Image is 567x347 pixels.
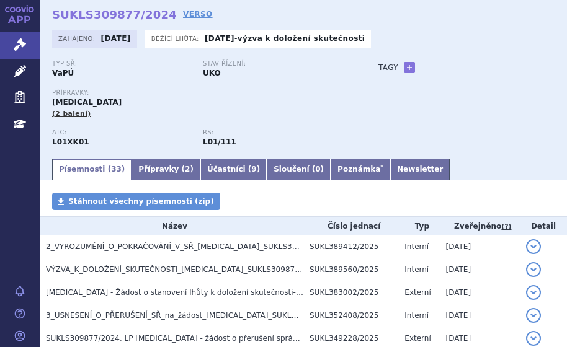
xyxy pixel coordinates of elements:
a: Sloučení (0) [267,159,331,180]
span: 2 [185,165,190,173]
th: Detail [520,217,567,235]
th: Typ [398,217,439,235]
span: Běžící lhůta: [151,33,202,43]
button: detail [526,308,541,323]
strong: [DATE] [205,34,234,43]
span: 0 [315,165,320,173]
a: Účastníci (9) [200,159,267,180]
span: SUKLS309877/2024, LP LYNPARZA - žádost o přerušení správního řízení [46,334,336,343]
p: RS: [203,129,341,136]
strong: olaparib tbl. [203,138,236,146]
strong: OLAPARIB [52,138,89,146]
button: detail [526,331,541,346]
p: ATC: [52,129,190,136]
p: Stav řízení: [203,60,341,68]
abbr: (?) [501,222,511,231]
a: + [404,62,415,73]
span: Interní [404,265,429,274]
button: detail [526,285,541,300]
td: [DATE] [440,258,520,281]
a: Stáhnout všechny písemnosti (zip) [52,193,220,210]
td: [DATE] [440,304,520,327]
span: Interní [404,242,429,251]
p: Přípravky: [52,89,354,97]
span: 9 [251,165,256,173]
p: Typ SŘ: [52,60,190,68]
span: LYNPARZA - Žádost o stanovení lhůty k doložení skutečnosti- sukls309877/2024 [46,288,367,297]
span: Externí [404,334,431,343]
a: Newsletter [390,159,450,180]
button: detail [526,239,541,254]
td: SUKL383002/2025 [303,281,398,304]
a: Písemnosti (33) [52,159,132,180]
td: SUKL389560/2025 [303,258,398,281]
span: Externí [404,288,431,297]
a: výzva k doložení skutečnosti [238,34,365,43]
span: 3_USNESENÍ_O_PŘERUŠENÍ_SŘ_na_žádost_LYNPARZA_SUKLS309877_2024 [46,311,347,320]
span: 33 [111,165,122,173]
strong: [DATE] [101,34,131,43]
span: Stáhnout všechny písemnosti (zip) [68,197,214,206]
strong: VaPÚ [52,69,74,77]
span: [MEDICAL_DATA] [52,98,122,107]
span: Interní [404,311,429,320]
th: Název [40,217,303,235]
td: SUKL352408/2025 [303,304,398,327]
h3: Tagy [378,60,398,75]
a: VERSO [183,8,213,20]
span: VÝZVA_K_DOLOŽENÍ_SKUTEČNOSTI_LYNPARZA_SUKLS309877_2024 [46,265,322,274]
th: Zveřejněno [440,217,520,235]
a: Poznámka* [331,159,390,180]
strong: UKO [203,69,221,77]
span: 2_VYROZUMĚNÍ_O_POKRAČOVÁNÍ_V_SŘ_LYNPARZA_SUKLS309877_2024 [46,242,338,251]
span: (2 balení) [52,110,91,118]
th: Číslo jednací [303,217,398,235]
span: Zahájeno: [58,33,97,43]
td: SUKL389412/2025 [303,235,398,258]
button: detail [526,262,541,277]
a: Přípravky (2) [132,159,200,180]
p: - [205,33,365,43]
td: [DATE] [440,235,520,258]
strong: SUKLS309877/2024 [52,8,177,21]
td: [DATE] [440,281,520,304]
